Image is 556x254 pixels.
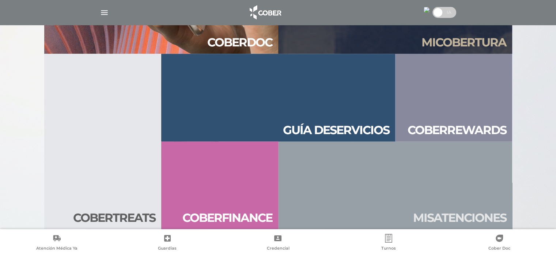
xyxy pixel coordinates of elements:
img: 7294 [424,7,430,13]
a: Cobertreats [44,54,161,229]
h2: Cober rewa rds [408,123,506,137]
span: Turnos [381,246,396,252]
h2: Guía de servicios [283,123,389,137]
a: Coberfinance [161,141,278,229]
h2: Mi cober tura [421,35,506,49]
span: Credencial [266,246,289,252]
a: Turnos [333,234,444,253]
a: Guía deservicios [161,54,395,141]
h2: Cober treats [73,211,155,225]
a: Cober Doc [444,234,555,253]
h2: Mis aten ciones [413,211,506,225]
a: Coberrewards [395,54,512,141]
a: Credencial [223,234,333,253]
span: Guardias [158,246,177,252]
span: Cober Doc [488,246,510,252]
img: Cober_menu-lines-white.svg [100,8,109,17]
h2: Cober finan ce [182,211,272,225]
span: Atención Médica Ya [36,246,77,252]
h2: Cober doc [207,35,272,49]
a: Atención Médica Ya [1,234,112,253]
img: logo_cober_home-white.png [246,4,284,21]
a: Misatenciones [278,141,512,229]
a: Guardias [112,234,223,253]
